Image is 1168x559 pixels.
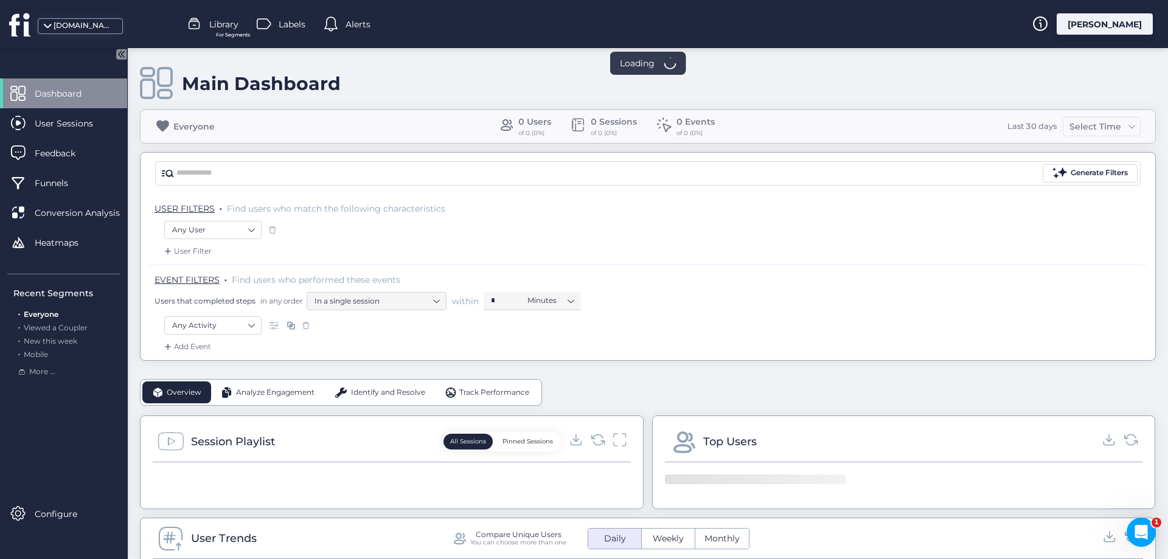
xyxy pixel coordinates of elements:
span: Analyze Engagement [236,387,315,398]
span: within [452,295,479,307]
span: . [18,334,20,345]
span: Labels [279,18,305,31]
span: Users that completed steps [155,296,255,306]
div: Top Users [703,433,757,450]
div: User Filter [162,245,212,257]
span: Weekly [645,532,691,545]
button: Weekly [642,529,695,549]
span: . [220,201,222,213]
span: Mobile [24,350,48,359]
span: . [18,347,20,359]
span: Feedback [35,147,94,160]
span: Find users who match the following characteristics [227,203,445,214]
span: in any order [258,296,303,306]
nz-select-item: Minutes [527,291,574,310]
span: For Segments [216,31,250,39]
span: New this week [24,336,77,345]
span: Everyone [24,310,58,319]
span: Conversion Analysis [35,206,138,220]
span: User Sessions [35,117,111,130]
span: Library [209,18,238,31]
button: Daily [588,529,641,549]
button: All Sessions [443,434,493,450]
div: Recent Segments [13,286,120,300]
span: Find users who performed these events [232,274,400,285]
iframe: Intercom live chat [1127,518,1156,547]
div: Add Event [162,341,211,353]
span: Track Performance [459,387,529,398]
div: You can choose more than one [470,538,566,546]
span: Configure [35,507,96,521]
span: Overview [167,387,201,398]
span: Funnels [35,176,86,190]
button: Monthly [695,529,749,549]
span: Dashboard [35,87,100,100]
span: Heatmaps [35,236,97,249]
div: [DOMAIN_NAME] [54,20,114,32]
span: Daily [597,532,633,545]
div: Main Dashboard [182,72,341,95]
span: USER FILTERS [155,203,215,214]
button: Generate Filters [1043,164,1138,182]
span: Monthly [697,532,747,545]
nz-select-item: In a single session [315,292,439,310]
span: 1 [1152,518,1161,527]
span: . [18,307,20,319]
span: . [224,272,227,284]
nz-select-item: Any User [172,221,254,239]
span: Viewed a Coupler [24,323,88,332]
div: Generate Filters [1071,167,1128,179]
span: . [18,321,20,332]
span: Loading [620,57,655,70]
span: Identify and Resolve [351,387,425,398]
div: User Trends [191,530,257,547]
div: Session Playlist [191,433,275,450]
span: EVENT FILTERS [155,274,220,285]
div: Compare Unique Users [476,530,561,538]
button: Pinned Sessions [496,434,560,450]
span: Alerts [346,18,370,31]
div: [PERSON_NAME] [1057,13,1153,35]
span: More ... [29,366,55,378]
nz-select-item: Any Activity [172,316,254,335]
